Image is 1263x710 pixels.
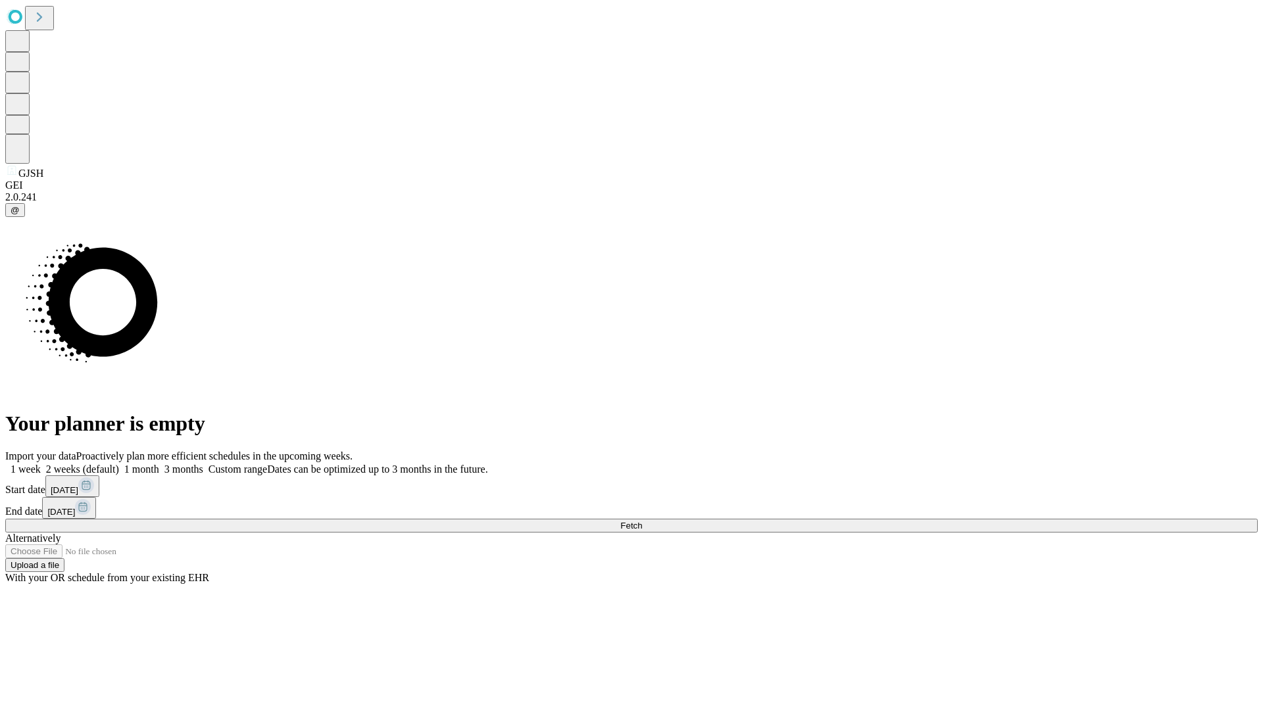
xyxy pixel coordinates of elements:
span: GJSH [18,168,43,179]
span: Alternatively [5,532,61,544]
div: Start date [5,475,1258,497]
span: 1 month [124,463,159,475]
span: 1 week [11,463,41,475]
h1: Your planner is empty [5,412,1258,436]
div: 2.0.241 [5,191,1258,203]
button: @ [5,203,25,217]
button: Fetch [5,519,1258,532]
span: @ [11,205,20,215]
div: End date [5,497,1258,519]
span: [DATE] [51,485,78,495]
span: 3 months [164,463,203,475]
span: [DATE] [47,507,75,517]
span: Fetch [620,521,642,531]
span: Proactively plan more efficient schedules in the upcoming weeks. [76,450,353,461]
span: Custom range [209,463,267,475]
div: GEI [5,179,1258,191]
button: [DATE] [42,497,96,519]
span: With your OR schedule from your existing EHR [5,572,209,583]
button: Upload a file [5,558,64,572]
span: Dates can be optimized up to 3 months in the future. [267,463,487,475]
span: 2 weeks (default) [46,463,119,475]
span: Import your data [5,450,76,461]
button: [DATE] [45,475,99,497]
